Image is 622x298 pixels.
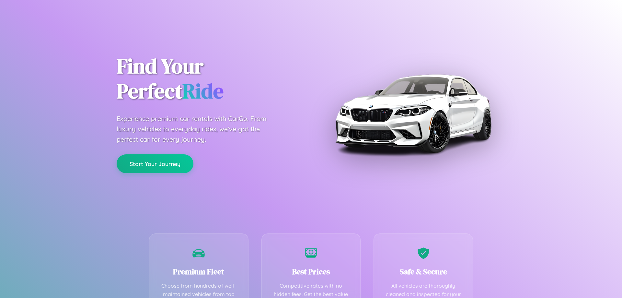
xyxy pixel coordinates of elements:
[332,32,494,195] img: Premium BMW car rental vehicle
[384,266,463,277] h3: Safe & Secure
[117,154,193,173] button: Start Your Journey
[271,266,351,277] h3: Best Prices
[182,77,224,105] span: Ride
[159,266,238,277] h3: Premium Fleet
[117,54,301,104] h1: Find Your Perfect
[117,113,279,145] p: Experience premium car rentals with CarGo. From luxury vehicles to everyday rides, we've got the ...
